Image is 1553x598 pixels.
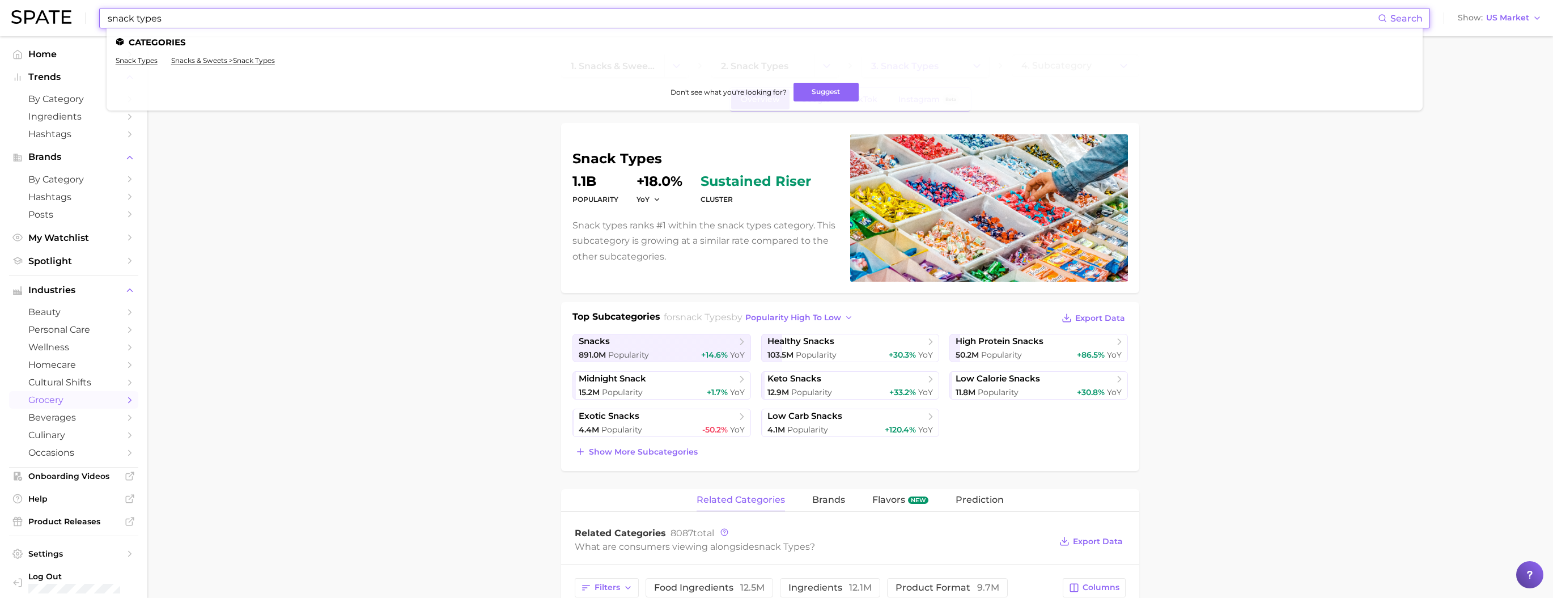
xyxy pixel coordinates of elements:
button: Trends [9,69,138,86]
span: US Market [1486,15,1529,21]
a: Spotlight [9,252,138,270]
span: Filters [595,583,620,592]
button: YoY [637,194,661,204]
span: Hashtags [28,192,119,202]
a: beverages [9,409,138,426]
span: Export Data [1075,313,1125,323]
span: Search [1390,13,1423,24]
dt: cluster [701,193,811,206]
input: Search here for a brand, industry, or ingredient [107,9,1378,28]
a: by Category [9,171,138,188]
span: brands [812,495,845,505]
span: related categories [697,495,785,505]
a: midnight snack15.2m Popularity+1.7% YoY [572,371,751,400]
span: 12.1m [849,582,872,593]
span: +33.2% [889,387,916,397]
span: 8087 [671,528,693,538]
span: Log Out [28,571,129,582]
a: culinary [9,426,138,444]
span: YoY [918,350,933,360]
a: Onboarding Videos [9,468,138,485]
span: YoY [730,387,745,397]
span: beverages [28,412,119,423]
span: snack types [676,312,731,323]
span: +30.8% [1077,387,1105,397]
span: -50.2% [702,425,728,435]
button: Industries [9,282,138,299]
span: Popularity [608,350,649,360]
span: product format [896,583,999,592]
span: Spotlight [28,256,119,266]
a: snack types [116,56,158,65]
p: Snack types ranks #1 within the snack types category. This subcategory is growing at a similar ra... [572,218,837,264]
button: Brands [9,149,138,166]
span: culinary [28,430,119,440]
a: snacks891.0m Popularity+14.6% YoY [572,334,751,362]
span: keto snacks [767,374,821,384]
span: 4.1m [767,425,785,435]
a: My Watchlist [9,229,138,247]
span: Show [1458,15,1483,21]
span: +120.4% [885,425,916,435]
h1: snack types [572,152,837,166]
span: YoY [918,387,933,397]
a: Hashtags [9,188,138,206]
span: 4.4m [579,425,599,435]
span: Hashtags [28,129,119,139]
span: Popularity [601,425,642,435]
span: popularity high to low [745,313,841,323]
span: food ingredients [654,583,765,592]
span: for by [664,312,856,323]
span: Product Releases [28,516,119,527]
button: Filters [575,578,639,597]
button: Show more subcategories [572,444,701,460]
a: homecare [9,356,138,374]
span: Onboarding Videos [28,471,119,481]
span: low calorie snacks [956,374,1040,384]
span: by Category [28,174,119,185]
span: YoY [918,425,933,435]
a: Home [9,45,138,63]
span: Settings [28,549,119,559]
a: Help [9,490,138,507]
span: 50.2m [956,350,979,360]
a: by Category [9,90,138,108]
span: Flavors [872,495,905,505]
span: high protein snacks [956,336,1043,347]
a: Posts [9,206,138,223]
span: Industries [28,285,119,295]
span: homecare [28,359,119,370]
span: Export Data [1073,537,1123,546]
span: 12.9m [767,387,789,397]
span: YoY [730,350,745,360]
a: low carb snacks4.1m Popularity+120.4% YoY [761,409,940,437]
dd: 1.1b [572,175,618,188]
span: YoY [1107,387,1122,397]
span: Popularity [796,350,837,360]
span: exotic snacks [579,411,639,422]
a: personal care [9,321,138,338]
a: low calorie snacks11.8m Popularity+30.8% YoY [949,371,1128,400]
span: 9.7m [977,582,999,593]
span: YoY [1107,350,1122,360]
a: grocery [9,391,138,409]
span: new [908,497,928,504]
span: midnight snack [579,374,646,384]
span: Show more subcategories [589,447,698,457]
button: popularity high to low [742,310,856,325]
span: +14.6% [701,350,728,360]
span: Popularity [791,387,832,397]
span: personal care [28,324,119,335]
span: Don't see what you're looking for? [671,88,787,96]
a: Settings [9,545,138,562]
span: snacks [579,336,610,347]
a: Ingredients [9,108,138,125]
span: low carb snacks [767,411,842,422]
button: Suggest [794,83,859,101]
a: high protein snacks50.2m Popularity+86.5% YoY [949,334,1128,362]
span: Ingredients [28,111,119,122]
span: Popularity [602,387,643,397]
span: +1.7% [707,387,728,397]
span: Popularity [981,350,1022,360]
a: beauty [9,303,138,321]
